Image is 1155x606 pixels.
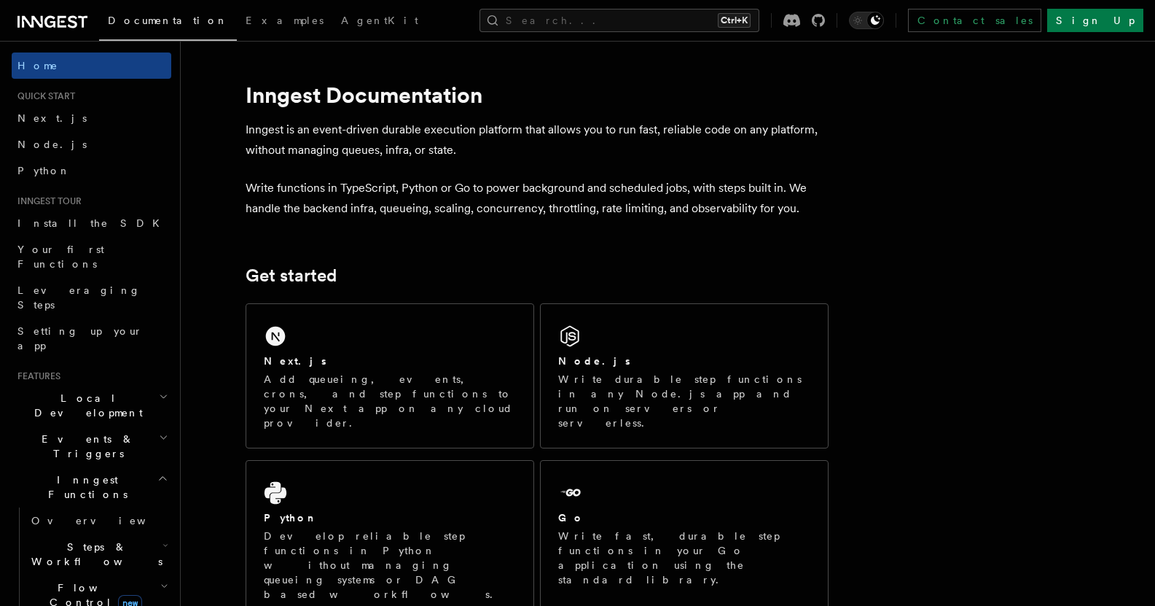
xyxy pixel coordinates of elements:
[12,158,171,184] a: Python
[31,515,181,527] span: Overview
[246,82,829,108] h1: Inngest Documentation
[558,529,810,587] p: Write fast, durable step functions in your Go application using the standard library.
[12,432,159,461] span: Events & Triggers
[332,4,427,39] a: AgentKit
[26,508,171,534] a: Overview
[26,534,171,575] button: Steps & Workflows
[12,105,171,131] a: Next.js
[17,217,168,229] span: Install the SDK
[479,9,759,32] button: Search...Ctrl+K
[264,372,516,430] p: Add queueing, events, crons, and step functions to your Next app on any cloud provider.
[12,210,171,236] a: Install the SDK
[908,9,1041,32] a: Contact sales
[17,139,87,150] span: Node.js
[17,165,71,176] span: Python
[237,4,332,39] a: Examples
[12,473,157,502] span: Inngest Functions
[17,325,143,351] span: Setting up your app
[12,131,171,158] a: Node.js
[1047,9,1143,32] a: Sign Up
[26,540,163,569] span: Steps & Workflows
[12,370,60,382] span: Features
[108,15,228,26] span: Documentation
[17,112,87,124] span: Next.js
[12,53,171,79] a: Home
[264,529,516,602] p: Develop reliable step functions in Python without managing queueing systems or DAG based workflows.
[849,12,884,29] button: Toggle dark mode
[246,15,324,26] span: Examples
[264,510,318,525] h2: Python
[558,372,810,430] p: Write durable step functions in any Node.js app and run on servers or serverless.
[99,4,237,41] a: Documentation
[12,318,171,359] a: Setting up your app
[17,58,58,73] span: Home
[12,236,171,277] a: Your first Functions
[341,15,418,26] span: AgentKit
[12,277,171,318] a: Leveraging Steps
[540,303,829,448] a: Node.jsWrite durable step functions in any Node.js app and run on servers or serverless.
[558,510,584,525] h2: Go
[17,244,104,270] span: Your first Functions
[718,13,751,28] kbd: Ctrl+K
[12,391,159,420] span: Local Development
[246,303,534,448] a: Next.jsAdd queueing, events, crons, and step functions to your Next app on any cloud provider.
[12,195,82,207] span: Inngest tour
[12,426,171,467] button: Events & Triggers
[12,467,171,508] button: Inngest Functions
[12,90,75,102] span: Quick start
[246,265,337,286] a: Get started
[246,120,829,160] p: Inngest is an event-driven durable execution platform that allows you to run fast, reliable code ...
[17,284,141,311] span: Leveraging Steps
[246,178,829,219] p: Write functions in TypeScript, Python or Go to power background and scheduled jobs, with steps bu...
[264,354,326,368] h2: Next.js
[12,385,171,426] button: Local Development
[558,354,630,368] h2: Node.js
